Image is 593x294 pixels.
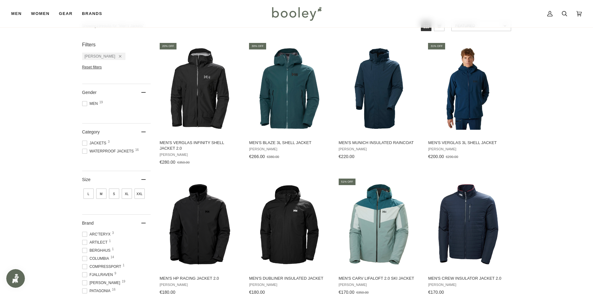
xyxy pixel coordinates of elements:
[109,240,111,243] span: 1
[428,276,509,281] span: Men's Crew Insulator Jacket 2.0
[82,148,136,154] span: Waterproof Jackets
[115,272,116,275] span: 9
[82,288,112,294] span: Patagonia
[96,189,106,199] span: Size: M
[111,256,114,259] span: 14
[82,65,151,69] li: Reset filters
[428,283,509,287] span: [PERSON_NAME]
[339,179,356,185] div: 51% off
[82,264,123,269] span: COMPRESSPORT
[446,155,458,159] span: €290.00
[338,183,420,266] img: Helly Hansen Men's Carv LifaLoft 2.0 Ski Jacket Cactus - Booley Galway
[11,11,22,17] span: Men
[248,42,331,161] a: Men's Blaze 3L Shell Jacket
[159,42,241,167] a: Men's Verglas Infinity Shell Jacket 2.0
[248,183,331,266] img: Helly Hansen Men's Dubliner Insulated Jacket Black - Booley Galway
[249,140,330,146] span: Men's Blaze 3L Shell Jacket
[427,42,510,161] a: Men's Verglas 3L Shell Jacket
[83,189,94,199] span: Size: L
[59,11,73,17] span: Gear
[82,140,108,146] span: Jackets
[427,47,510,130] img: Helly Hansen Men's Verglas 3L Shell Jacket Ocean - Booley Galway
[428,147,509,151] span: [PERSON_NAME]
[160,276,240,281] span: Men's HP Racing Jacket 2.0
[267,155,279,159] span: €380.00
[249,276,330,281] span: Men's Dubliner Insulated Jacket
[82,256,111,261] span: Columbia
[85,54,115,58] span: [PERSON_NAME]
[108,140,110,143] span: 3
[134,189,145,199] span: Size: XXL
[82,272,115,278] span: Fjallraven
[160,160,176,165] span: €280.00
[339,154,355,159] span: €220.00
[428,140,509,146] span: Men's Verglas 3L Shell Jacket
[82,280,122,286] span: [PERSON_NAME]
[115,54,121,58] div: Remove filter: Helly Hansen
[82,221,94,226] span: Brand
[160,283,240,287] span: [PERSON_NAME]
[338,47,420,130] img: Helly Hansen Men's Munich Insulated Raincoat Navy - Booley Galway
[160,153,240,157] span: [PERSON_NAME]
[82,177,91,182] span: Size
[82,11,102,17] span: Brands
[112,231,114,235] span: 3
[112,248,114,251] span: 1
[339,276,419,281] span: Men's Carv LifaLoft 2.0 Ski Jacket
[339,147,419,151] span: [PERSON_NAME]
[122,189,132,199] span: Size: XL
[123,264,125,267] span: 1
[249,43,266,49] div: 30% off
[109,189,119,199] span: Size: S
[99,101,103,104] span: 19
[82,65,102,69] span: Reset filters
[249,283,330,287] span: [PERSON_NAME]
[249,154,265,159] span: €266.00
[135,148,139,152] span: 16
[428,154,444,159] span: €200.00
[249,147,330,151] span: [PERSON_NAME]
[159,47,241,130] img: Helly Hansen Men's Verglas Infinity Shell Jacket 2.0 Black - Booley Galway
[160,43,177,49] div: 20% off
[339,283,419,287] span: [PERSON_NAME]
[427,183,510,266] img: Helly Hansen Men's Crew Insulator Jacket 2.0 Navy - Booley Galway
[248,47,331,130] img: Helly Hansen Men's Blaze 3L Shell Jacket Dark Creek - Booley Galway
[159,183,241,266] img: Helly Hansen Men's HP Racing Jacket 2.0 Ebony - Booley Galway
[82,90,97,95] span: Gender
[338,42,420,161] a: Men's Munich Insulated Raincoat
[6,269,25,288] iframe: Button to open loyalty program pop-up
[82,231,112,237] span: Arc'teryx
[31,11,49,17] span: Women
[122,280,125,283] span: 19
[112,288,115,291] span: 16
[82,129,100,134] span: Category
[160,140,240,151] span: Men's Verglas Infinity Shell Jacket 2.0
[82,101,100,106] span: Men
[82,240,110,245] span: Artilect
[82,248,112,253] span: Berghaus
[428,43,445,49] div: 31% off
[339,140,419,146] span: Men's Munich Insulated Raincoat
[177,161,190,164] span: €350.00
[269,5,324,23] img: Booley
[82,42,96,48] span: Filters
